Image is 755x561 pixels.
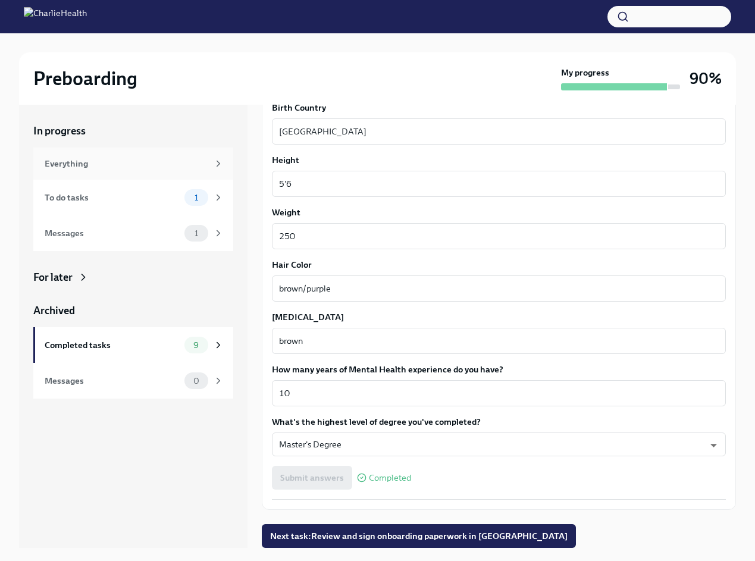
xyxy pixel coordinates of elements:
textarea: brown [279,334,719,348]
label: How many years of Mental Health experience do you have? [272,363,726,375]
textarea: [GEOGRAPHIC_DATA] [279,124,719,139]
img: CharlieHealth [24,7,87,26]
a: Messages0 [33,363,233,399]
a: Archived [33,303,233,318]
h2: Preboarding [33,67,137,90]
div: Completed tasks [45,339,180,352]
button: Next task:Review and sign onboarding paperwork in [GEOGRAPHIC_DATA] [262,524,576,548]
a: Completed tasks9 [33,327,233,363]
span: Next task : Review and sign onboarding paperwork in [GEOGRAPHIC_DATA] [270,530,568,542]
a: Everything [33,148,233,180]
div: Messages [45,374,180,387]
a: Messages1 [33,215,233,251]
div: Everything [45,157,208,170]
span: 1 [187,193,205,202]
h3: 90% [690,68,722,89]
div: Master's Degree [272,432,726,456]
a: In progress [33,124,233,138]
span: 0 [186,377,206,386]
textarea: 250 [279,229,719,243]
div: Messages [45,227,180,240]
div: To do tasks [45,191,180,204]
a: To do tasks1 [33,180,233,215]
strong: My progress [561,67,609,79]
span: 1 [187,229,205,238]
textarea: 5'6 [279,177,719,191]
label: What's the highest level of degree you've completed? [272,416,726,428]
label: Hair Color [272,259,726,271]
label: [MEDICAL_DATA] [272,311,726,323]
textarea: 10 [279,386,719,400]
label: Height [272,154,726,166]
span: Completed [369,474,411,482]
div: For later [33,270,73,284]
span: 9 [186,341,206,350]
label: Weight [272,206,726,218]
label: Birth Country [272,102,726,114]
a: For later [33,270,233,284]
textarea: brown/purple [279,281,719,296]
